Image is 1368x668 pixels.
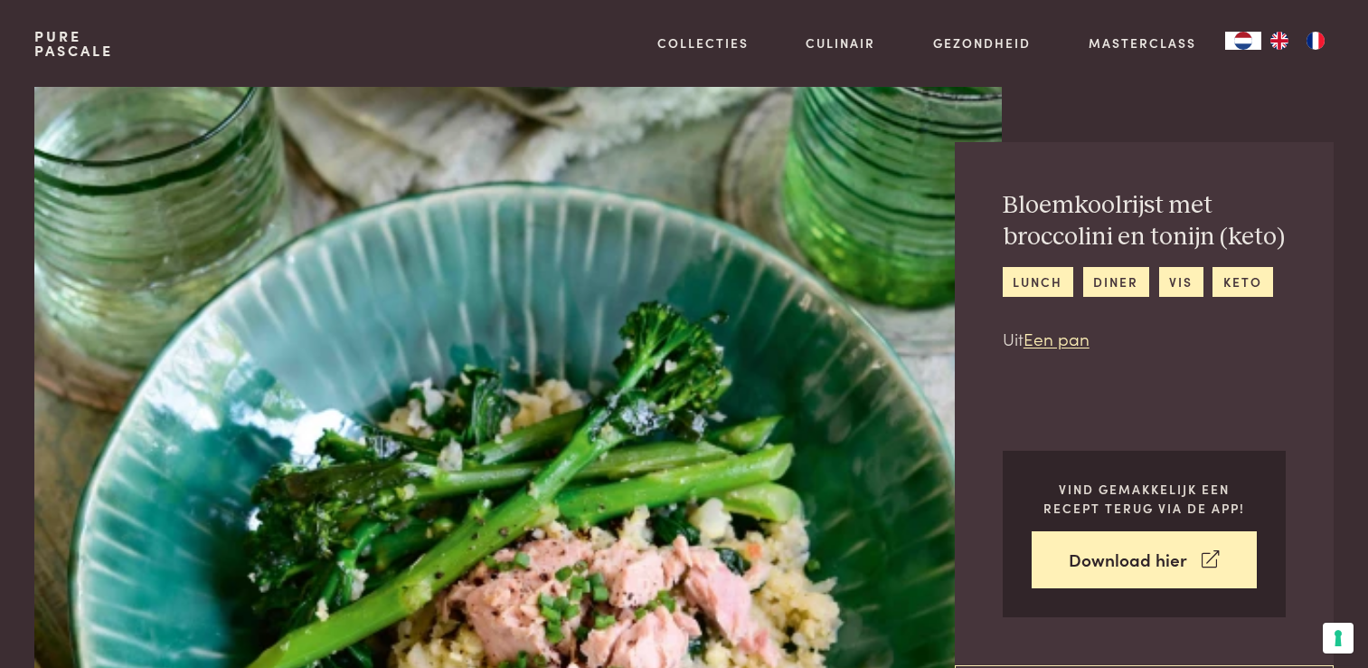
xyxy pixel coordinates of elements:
a: diner [1083,267,1149,297]
a: vis [1159,267,1203,297]
a: Masterclass [1089,33,1196,52]
a: Culinair [806,33,875,52]
ul: Language list [1261,32,1334,50]
a: Gezondheid [933,33,1031,52]
a: PurePascale [34,29,113,58]
button: Uw voorkeuren voor toestemming voor trackingtechnologieën [1323,623,1354,654]
div: Language [1225,32,1261,50]
a: EN [1261,32,1297,50]
a: keto [1212,267,1272,297]
a: Download hier [1032,531,1257,588]
a: FR [1297,32,1334,50]
a: lunch [1003,267,1073,297]
a: Een pan [1024,326,1090,350]
p: Uit [1003,326,1286,352]
a: NL [1225,32,1261,50]
a: Collecties [657,33,749,52]
aside: Language selected: Nederlands [1225,32,1334,50]
img: Bloemkoolrijst met broccolini en tonijn (keto) [34,87,1001,668]
h2: Bloemkoolrijst met broccolini en tonijn (keto) [1003,190,1286,253]
p: Vind gemakkelijk een recept terug via de app! [1032,480,1257,517]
